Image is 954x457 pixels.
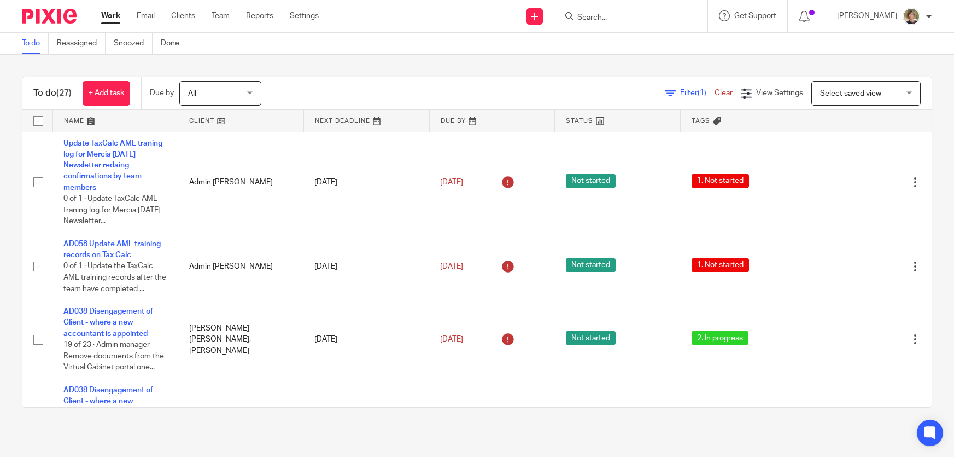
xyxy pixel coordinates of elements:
p: Due by [150,88,174,99]
span: 19 of 23 · Admin manager - Remove documents from the Virtual Cabinet portal one... [63,341,164,371]
a: Team [212,10,230,21]
input: Search [576,13,675,23]
td: [DATE] [303,233,429,300]
td: [DATE] [303,132,429,233]
span: 1. Not started [692,174,749,188]
p: [PERSON_NAME] [837,10,897,21]
span: Not started [566,258,616,272]
span: 0 of 1 · Update the TaxCalc AML training records after the team have completed ... [63,263,166,293]
a: Email [137,10,155,21]
span: (27) [56,89,72,97]
a: AD058 Update AML training records on Tax Calc [63,240,161,259]
span: 0 of 1 · Update TaxCalc AML traning log for Mercia [DATE] Newsletter... [63,195,161,225]
a: Done [161,33,188,54]
span: [DATE] [440,178,463,186]
td: Admin [PERSON_NAME] [178,132,304,233]
span: 1. Not started [692,258,749,272]
td: Admin [PERSON_NAME] [178,233,304,300]
a: Reassigned [57,33,106,54]
a: Update TaxCalc AML traning log for Mercia [DATE] Newsletter redaing confirmations by team members [63,140,162,192]
a: AD038 Disengagement of Client - where a new accountant is appointed [63,386,153,416]
span: View Settings [756,89,803,97]
img: Pixie [22,9,77,24]
span: Get Support [734,12,776,20]
td: [PERSON_NAME] [PERSON_NAME], [PERSON_NAME] [178,300,304,379]
span: Not started [566,174,616,188]
a: Reports [246,10,273,21]
span: Not started [566,331,616,345]
span: Select saved view [820,90,881,97]
span: Tags [692,118,710,124]
a: + Add task [83,81,130,106]
span: All [188,90,196,97]
h1: To do [33,88,72,99]
span: (1) [698,89,706,97]
a: AD038 Disengagement of Client - where a new accountant is appointed [63,308,153,338]
a: Clients [171,10,195,21]
span: [DATE] [440,263,463,270]
span: 2. In progress [692,331,748,345]
a: Snoozed [114,33,153,54]
span: Filter [680,89,715,97]
a: Settings [290,10,319,21]
a: To do [22,33,49,54]
td: [DATE] [303,300,429,379]
span: [DATE] [440,335,463,343]
a: Clear [715,89,733,97]
a: Work [101,10,120,21]
img: High%20Res%20Andrew%20Price%20Accountants_Poppy%20Jakes%20photography-1142.jpg [903,8,920,25]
